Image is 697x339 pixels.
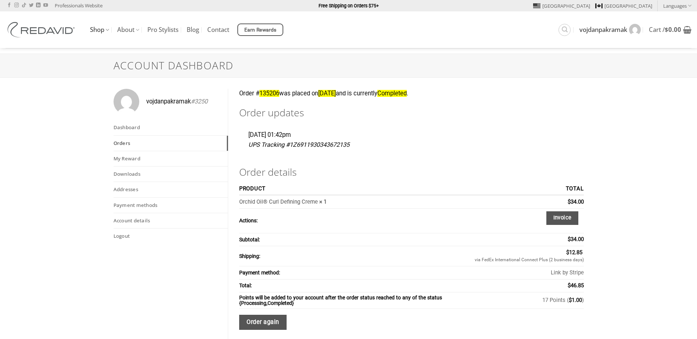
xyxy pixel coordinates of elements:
em: #3250 [191,98,208,105]
span: $ [665,25,668,34]
mark: Completed [377,90,407,97]
mark: 135206 [259,90,279,97]
span: $ [568,282,571,289]
bdi: 34.00 [568,198,584,205]
span: 46.85 [568,282,584,289]
p: Order # was placed on and is currently . [239,89,584,99]
span: Earn Rewards [244,26,277,34]
th: Subtotal: [239,233,468,246]
a: Shop [90,23,109,37]
a: Earn Rewards [237,23,283,36]
a: [GEOGRAPHIC_DATA] [533,0,590,11]
a: Logout [114,229,228,244]
a: Follow on YouTube [43,3,48,8]
h2: Order details [239,166,584,179]
span: 34.00 [568,236,584,243]
span: 12.85 [566,249,582,256]
small: via FedEx International Connect Plus (2 business days) [475,257,584,263]
th: Points will be added to your account after the order status reached to any of the status {Process... [239,292,468,309]
mark: [DATE] [318,90,336,97]
a: About [117,23,139,37]
nav: Account pages [114,120,228,244]
a: Orders [114,136,228,151]
span: $ [569,297,572,303]
bdi: 1.00 [569,297,582,303]
h2: Order updates [239,106,584,119]
th: Total [468,183,584,196]
td: 17 Points ( ) [468,292,584,309]
th: Shipping: [239,246,468,266]
a: Languages [663,0,691,11]
a: Downloads [114,167,228,182]
span: vojdanpakramak [146,97,208,107]
a: Invoice order number 135206 [546,211,578,225]
th: Product [239,183,468,196]
a: Follow on TikTok [22,3,26,8]
th: Actions: [239,209,468,233]
a: vojdanpakramak [579,20,641,39]
a: Pro Stylists [147,23,179,36]
span: $ [568,198,571,205]
p: UPS Tracking #1Z6911930343672135 [248,140,575,150]
h1: Account Dashboard [114,59,584,72]
a: Follow on LinkedIn [36,3,40,8]
a: Contact [207,23,229,36]
span: vojdanpakramak [579,27,627,33]
a: Account details [114,213,228,228]
th: Total: [239,280,468,292]
span: $ [566,249,569,256]
a: Search [558,24,571,36]
a: Follow on Instagram [14,3,19,8]
a: Dashboard [114,120,228,135]
a: My Reward [114,151,228,166]
th: Payment method: [239,266,468,279]
a: View cart [649,22,691,38]
strong: × 1 [319,198,327,205]
a: Follow on Twitter [29,3,33,8]
span: Cart / [649,27,681,33]
img: REDAVID Salon Products | United States [6,22,79,37]
span: $ [568,236,571,243]
a: [GEOGRAPHIC_DATA] [595,0,652,11]
a: Blog [187,23,199,36]
td: Link by Stripe [468,266,584,279]
p: [DATE] 01:42pm [248,130,575,140]
a: Addresses [114,182,228,197]
bdi: 0.00 [665,25,681,34]
a: Payment methods [114,198,228,213]
strong: Free Shipping on Orders $75+ [319,3,379,8]
a: Order again [239,315,287,330]
a: Follow on Facebook [7,3,11,8]
a: Orchid Oil® Curl Defining Creme [239,198,318,205]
